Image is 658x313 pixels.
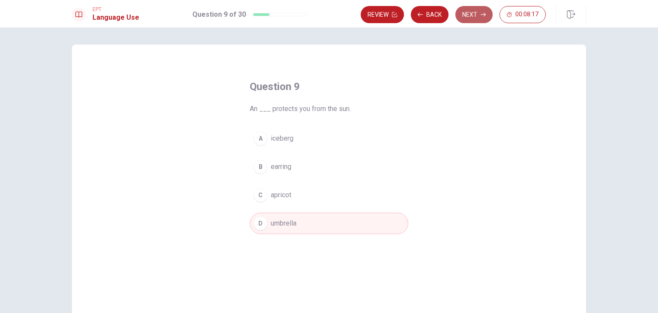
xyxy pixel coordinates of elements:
span: iceberg [271,133,293,144]
span: umbrella [271,218,296,229]
button: 00:08:17 [499,6,546,23]
div: C [254,188,267,202]
button: Back [411,6,449,23]
span: earring [271,162,291,172]
button: Next [455,6,493,23]
h1: Question 9 of 30 [192,9,246,20]
h4: Question 9 [250,80,408,93]
button: Review [361,6,404,23]
span: EPT [93,6,139,12]
span: apricot [271,190,291,200]
div: B [254,160,267,174]
button: Dumbrella [250,213,408,234]
button: Capricot [250,184,408,206]
span: 00:08:17 [515,11,538,18]
button: Bearring [250,156,408,178]
span: An ___ protects you from the sun. [250,104,408,114]
h1: Language Use [93,12,139,23]
div: A [254,132,267,145]
button: Aiceberg [250,128,408,149]
div: D [254,217,267,230]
